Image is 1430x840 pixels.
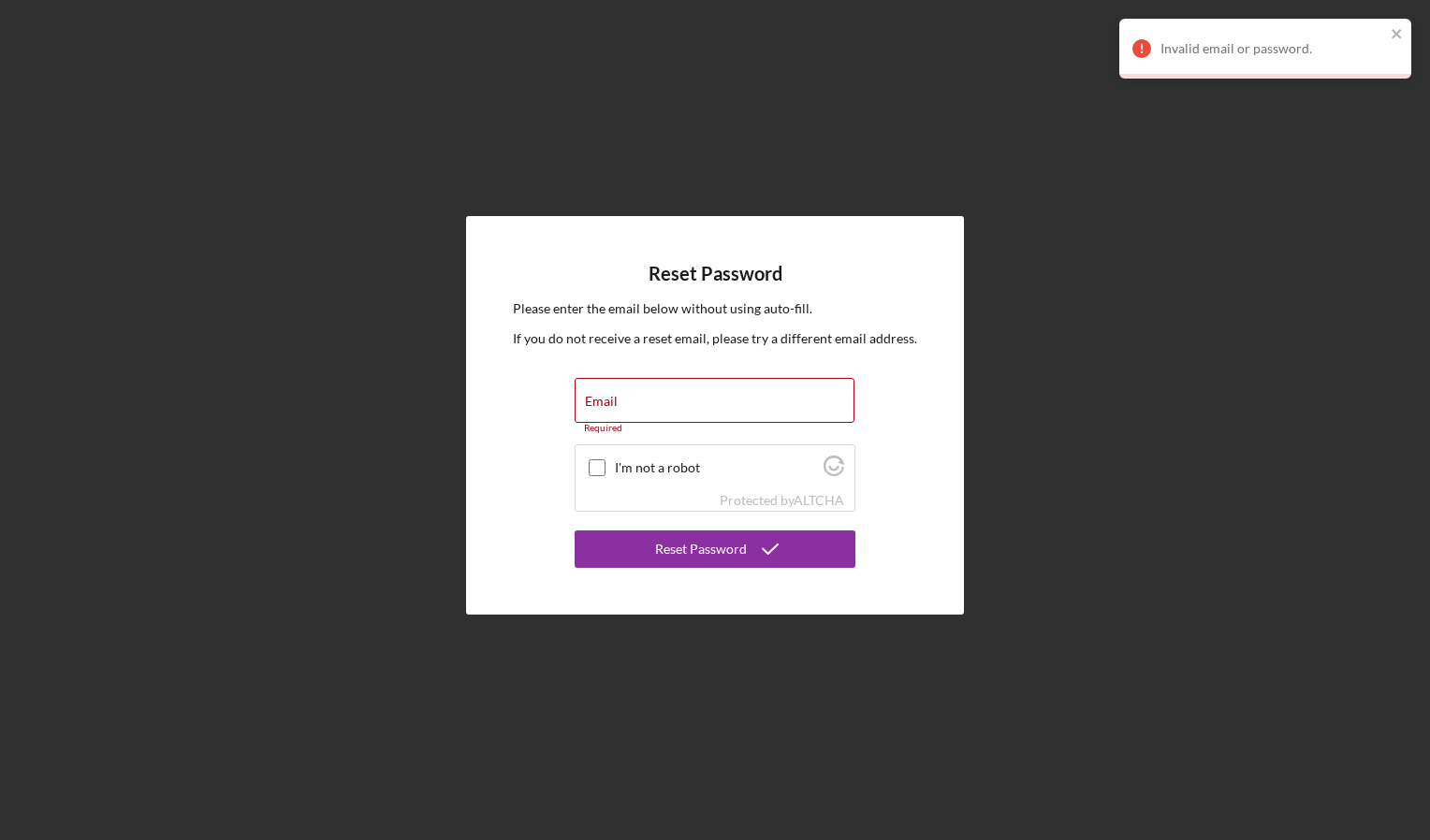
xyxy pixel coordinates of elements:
button: close [1391,26,1404,44]
a: Visit Altcha.org [824,463,844,479]
button: Reset Password [575,530,855,568]
div: Invalid email or password. [1160,41,1385,56]
label: Email [585,394,618,409]
a: Visit Altcha.org [794,492,844,508]
div: Protected by [720,493,844,508]
label: I'm not a robot [615,460,818,475]
h4: Reset Password [649,263,782,284]
p: If you do not receive a reset email, please try a different email address. [513,328,917,349]
div: Required [575,423,855,434]
div: Reset Password [655,530,747,568]
p: Please enter the email below without using auto-fill. [513,298,917,319]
